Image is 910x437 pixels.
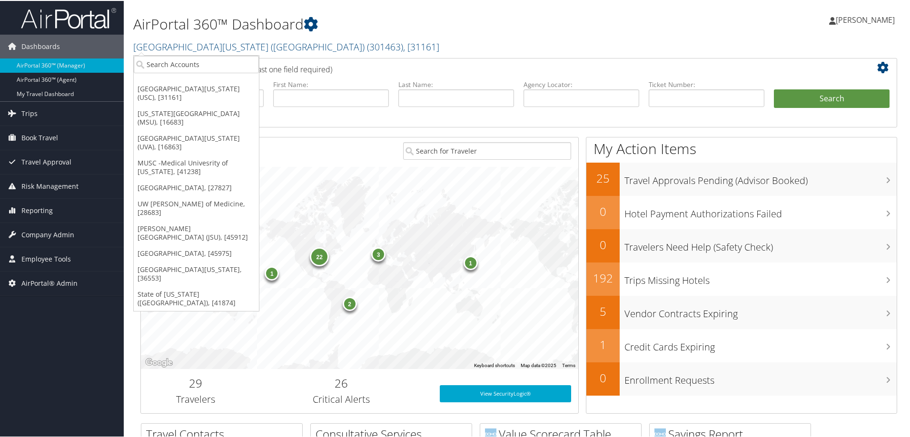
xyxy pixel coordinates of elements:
[21,34,60,58] span: Dashboards
[586,162,897,195] a: 25Travel Approvals Pending (Advisor Booked)
[586,336,620,352] h2: 1
[134,285,259,310] a: State of [US_STATE] ([GEOGRAPHIC_DATA]), [41874]
[21,271,78,294] span: AirPortal® Admin
[624,301,897,320] h3: Vendor Contracts Expiring
[624,202,897,220] h3: Hotel Payment Authorizations Failed
[586,203,620,219] h2: 0
[21,149,71,173] span: Travel Approval
[586,138,897,158] h1: My Action Items
[21,246,71,270] span: Employee Tools
[774,88,890,107] button: Search
[134,220,259,244] a: [PERSON_NAME][GEOGRAPHIC_DATA] (JSU), [45912]
[586,262,897,295] a: 192Trips Missing Hotels
[586,228,897,262] a: 0Travelers Need Help (Safety Check)
[586,361,897,395] a: 0Enrollment Requests
[586,169,620,185] h2: 25
[134,105,259,129] a: [US_STATE][GEOGRAPHIC_DATA] (MSU), [16683]
[624,335,897,353] h3: Credit Cards Expiring
[367,39,403,52] span: ( 301463 )
[273,79,389,88] label: First Name:
[586,328,897,361] a: 1Credit Cards Expiring
[133,13,647,33] h1: AirPortal 360™ Dashboard
[624,368,897,386] h3: Enrollment Requests
[134,80,259,105] a: [GEOGRAPHIC_DATA][US_STATE] (USC), [31161]
[21,6,116,29] img: airportal-logo.png
[649,79,764,88] label: Ticket Number:
[257,374,425,390] h2: 26
[265,265,279,280] div: 1
[586,195,897,228] a: 0Hotel Payment Authorizations Failed
[398,79,514,88] label: Last Name:
[148,392,243,405] h3: Travelers
[134,154,259,179] a: MUSC -Medical Univesrity of [US_STATE], [41238]
[403,39,439,52] span: , [ 31161 ]
[134,129,259,154] a: [GEOGRAPHIC_DATA][US_STATE] (UVA), [16863]
[21,222,74,246] span: Company Admin
[624,268,897,286] h3: Trips Missing Hotels
[586,236,620,252] h2: 0
[21,198,53,222] span: Reporting
[463,255,477,269] div: 1
[562,362,575,367] a: Terms (opens in new tab)
[134,179,259,195] a: [GEOGRAPHIC_DATA], [27827]
[148,374,243,390] h2: 29
[134,55,259,72] input: Search Accounts
[21,101,38,125] span: Trips
[134,195,259,220] a: UW [PERSON_NAME] of Medicine, [28683]
[586,302,620,319] h2: 5
[257,392,425,405] h3: Critical Alerts
[143,356,175,368] img: Google
[403,141,571,159] input: Search for Traveler
[134,244,259,261] a: [GEOGRAPHIC_DATA], [45975]
[524,79,639,88] label: Agency Locator:
[21,125,58,149] span: Book Travel
[148,59,827,75] h2: Airtinerary Lookup
[586,269,620,285] h2: 192
[371,246,386,260] div: 3
[342,296,356,310] div: 2
[836,14,895,24] span: [PERSON_NAME]
[21,174,79,197] span: Risk Management
[624,235,897,253] h3: Travelers Need Help (Safety Check)
[134,261,259,285] a: [GEOGRAPHIC_DATA][US_STATE], [36553]
[474,361,515,368] button: Keyboard shortcuts
[586,295,897,328] a: 5Vendor Contracts Expiring
[440,384,571,401] a: View SecurityLogic®
[310,246,329,265] div: 22
[586,369,620,385] h2: 0
[521,362,556,367] span: Map data ©2025
[241,63,332,74] span: (at least one field required)
[829,5,904,33] a: [PERSON_NAME]
[143,356,175,368] a: Open this area in Google Maps (opens a new window)
[624,168,897,186] h3: Travel Approvals Pending (Advisor Booked)
[133,39,439,52] a: [GEOGRAPHIC_DATA][US_STATE] ([GEOGRAPHIC_DATA])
